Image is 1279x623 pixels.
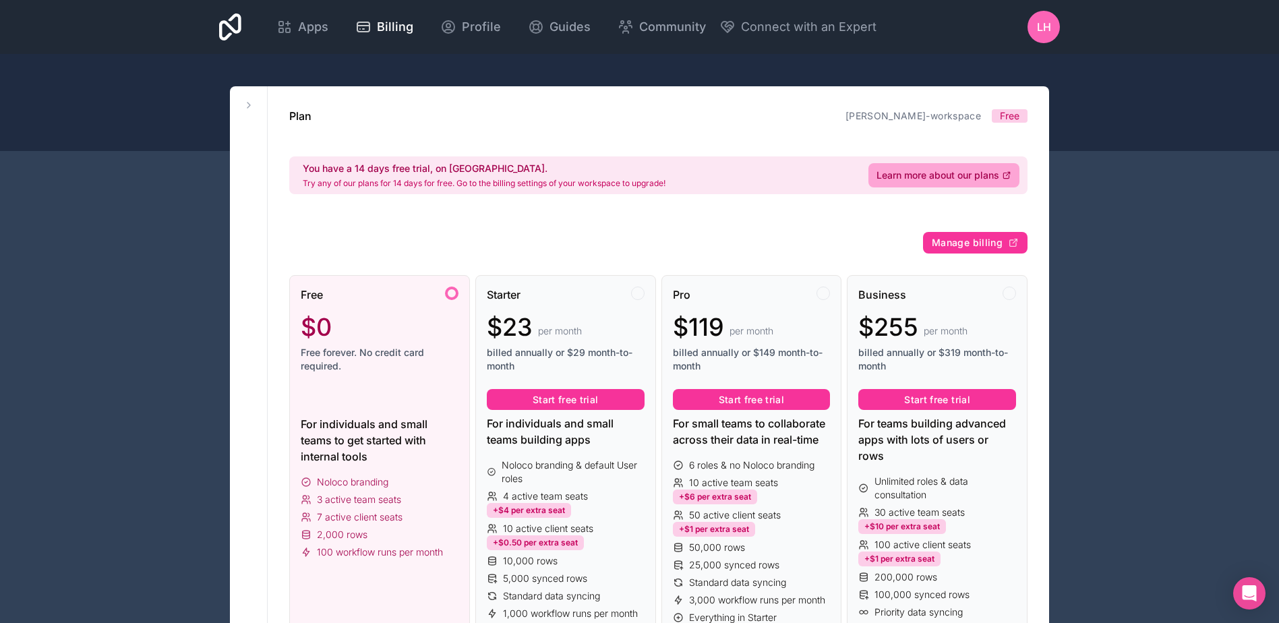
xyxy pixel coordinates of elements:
a: [PERSON_NAME]-workspace [845,110,981,121]
a: Community [607,12,717,42]
span: 4 active team seats [503,489,588,503]
div: For individuals and small teams building apps [487,415,645,448]
div: +$0.50 per extra seat [487,535,584,550]
span: Free [1000,109,1019,123]
span: LH [1037,19,1051,35]
a: Apps [266,12,339,42]
span: Manage billing [932,237,1003,249]
span: 6 roles & no Noloco branding [689,458,814,472]
div: +$6 per extra seat [673,489,757,504]
span: Free forever. No credit card required. [301,346,458,373]
span: 5,000 synced rows [503,572,587,585]
span: Free [301,287,323,303]
span: Pro [673,287,690,303]
span: billed annually or $29 month-to-month [487,346,645,373]
span: 25,000 synced rows [689,558,779,572]
span: Guides [549,18,591,36]
span: $119 [673,314,724,340]
span: per month [730,324,773,338]
span: Standard data syncing [689,576,786,589]
div: Open Intercom Messenger [1233,577,1266,610]
span: billed annually or $149 month-to-month [673,346,831,373]
span: 10 active team seats [689,476,778,489]
div: +$4 per extra seat [487,503,571,518]
span: 50 active client seats [689,508,781,522]
span: 10 active client seats [503,522,593,535]
span: 10,000 rows [503,554,558,568]
span: 1,000 workflow runs per month [503,607,638,620]
span: 50,000 rows [689,541,745,554]
a: Guides [517,12,601,42]
h1: Plan [289,108,311,124]
button: Manage billing [923,232,1028,254]
div: +$1 per extra seat [673,522,755,537]
span: billed annually or $319 month-to-month [858,346,1016,373]
span: Connect with an Expert [741,18,876,36]
span: 100 active client seats [874,538,971,552]
div: For small teams to collaborate across their data in real-time [673,415,831,448]
span: 3 active team seats [317,493,401,506]
div: +$1 per extra seat [858,552,941,566]
a: Profile [429,12,512,42]
span: Priority data syncing [874,605,963,619]
span: 200,000 rows [874,570,937,584]
span: 100,000 synced rows [874,588,970,601]
span: 3,000 workflow runs per month [689,593,825,607]
span: 7 active client seats [317,510,403,524]
a: Learn more about our plans [868,163,1019,187]
span: Profile [462,18,501,36]
span: Billing [377,18,413,36]
span: Community [639,18,706,36]
span: per month [924,324,968,338]
span: Starter [487,287,520,303]
h2: You have a 14 days free trial, on [GEOGRAPHIC_DATA]. [303,162,665,175]
span: $23 [487,314,533,340]
span: 100 workflow runs per month [317,545,443,559]
span: Standard data syncing [503,589,600,603]
span: 30 active team seats [874,506,965,519]
span: $255 [858,314,918,340]
button: Start free trial [673,389,831,411]
span: Learn more about our plans [876,169,999,182]
a: Billing [345,12,424,42]
span: Unlimited roles & data consultation [874,475,1016,502]
span: per month [538,324,582,338]
button: Start free trial [858,389,1016,411]
div: For individuals and small teams to get started with internal tools [301,416,458,465]
span: Apps [298,18,328,36]
div: +$10 per extra seat [858,519,946,534]
p: Try any of our plans for 14 days for free. Go to the billing settings of your workspace to upgrade! [303,178,665,189]
span: $0 [301,314,332,340]
span: Business [858,287,906,303]
span: Noloco branding [317,475,388,489]
button: Start free trial [487,389,645,411]
span: 2,000 rows [317,528,367,541]
button: Connect with an Expert [719,18,876,36]
span: Noloco branding & default User roles [502,458,644,485]
div: For teams building advanced apps with lots of users or rows [858,415,1016,464]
